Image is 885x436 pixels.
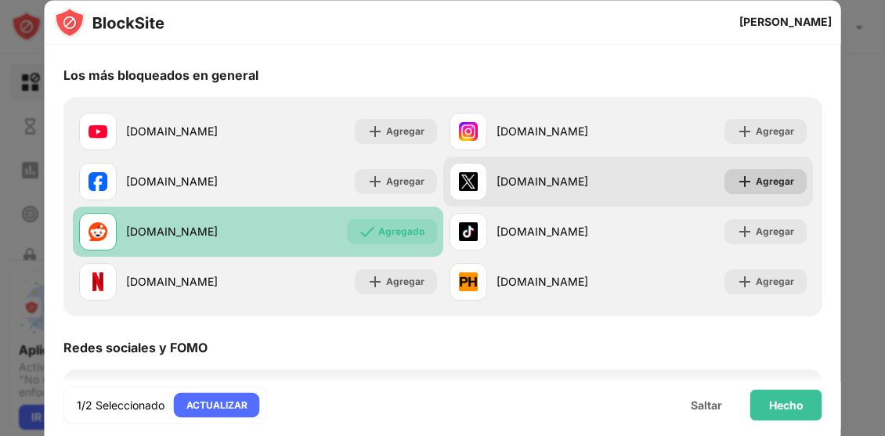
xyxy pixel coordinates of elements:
img: favicons [458,122,477,141]
img: favicons [458,272,477,291]
font: [DOMAIN_NAME] [496,125,587,139]
font: [DOMAIN_NAME] [126,125,218,139]
font: [DOMAIN_NAME] [496,225,587,239]
img: favicons [88,122,107,141]
img: favicons [88,222,107,241]
font: [DOMAIN_NAME] [126,175,218,189]
img: favicons [458,172,477,191]
font: Redes sociales y FOMO [63,340,208,355]
font: Los más bloqueados en general [63,67,258,83]
font: Agregar [756,225,794,237]
font: Agregar [385,125,424,137]
font: [DOMAIN_NAME] [126,225,218,239]
font: 1/2 Seleccionado [77,398,164,411]
font: [DOMAIN_NAME] [496,276,587,289]
font: Agregar [756,276,794,287]
font: Agregado [377,225,424,237]
font: Agregar [756,175,794,187]
img: logo-blocksite.svg [54,6,164,38]
font: Agregar [385,276,424,287]
img: favicons [88,272,107,291]
font: [PERSON_NAME] [739,15,832,28]
font: ACTUALIZAR [186,398,247,410]
font: Agregar [756,125,794,137]
img: favicons [458,222,477,241]
img: favicons [88,172,107,191]
font: Saltar [691,398,722,411]
font: [DOMAIN_NAME] [126,276,218,289]
font: Agregar [385,175,424,187]
font: [DOMAIN_NAME] [496,175,587,189]
font: Hecho [769,398,804,411]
